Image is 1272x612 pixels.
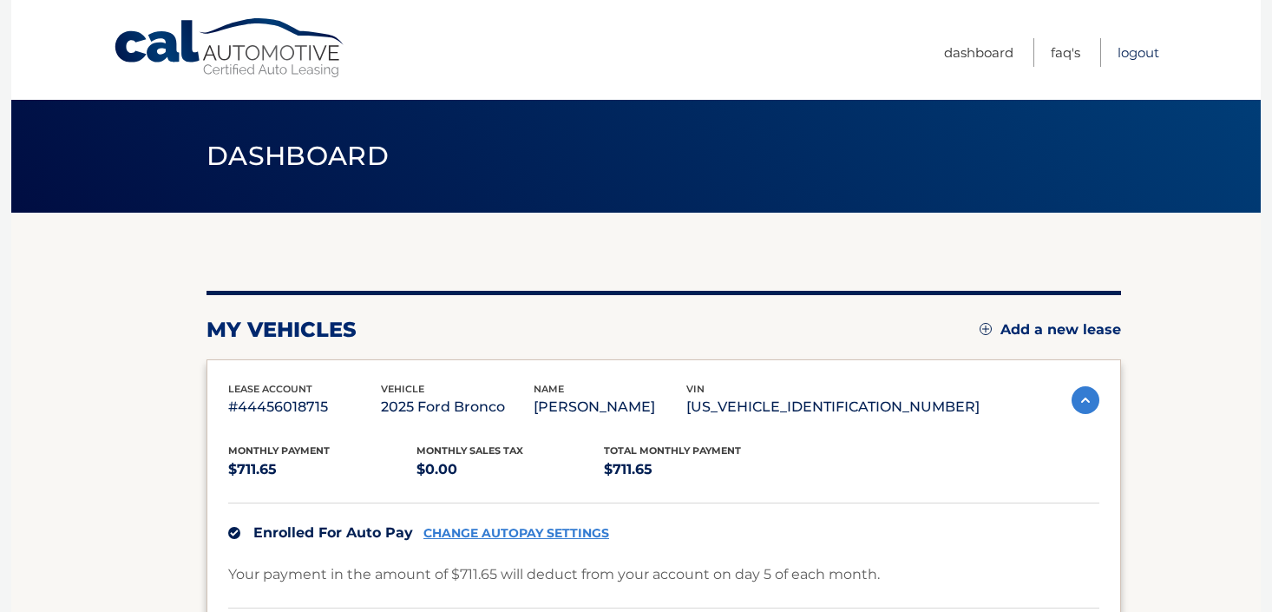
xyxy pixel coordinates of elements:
p: 2025 Ford Bronco [381,395,534,419]
span: lease account [228,383,312,395]
p: [US_VEHICLE_IDENTIFICATION_NUMBER] [686,395,980,419]
p: $711.65 [604,457,792,482]
img: accordion-active.svg [1072,386,1099,414]
span: Monthly Payment [228,444,330,457]
a: Logout [1118,38,1159,67]
span: vin [686,383,705,395]
p: #44456018715 [228,395,381,419]
a: CHANGE AUTOPAY SETTINGS [423,526,609,541]
span: Monthly sales Tax [416,444,523,457]
p: Your payment in the amount of $711.65 will deduct from your account on day 5 of each month. [228,563,880,587]
span: vehicle [381,383,424,395]
a: Cal Automotive [113,17,347,79]
p: $711.65 [228,457,416,482]
img: check.svg [228,527,240,539]
span: Enrolled For Auto Pay [253,524,413,541]
p: [PERSON_NAME] [534,395,686,419]
span: name [534,383,564,395]
h2: my vehicles [207,317,357,343]
span: Total Monthly Payment [604,444,741,457]
a: Add a new lease [980,321,1121,339]
a: FAQ's [1051,38,1080,67]
p: $0.00 [416,457,605,482]
a: Dashboard [944,38,1013,67]
span: Dashboard [207,140,389,172]
img: add.svg [980,323,992,335]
